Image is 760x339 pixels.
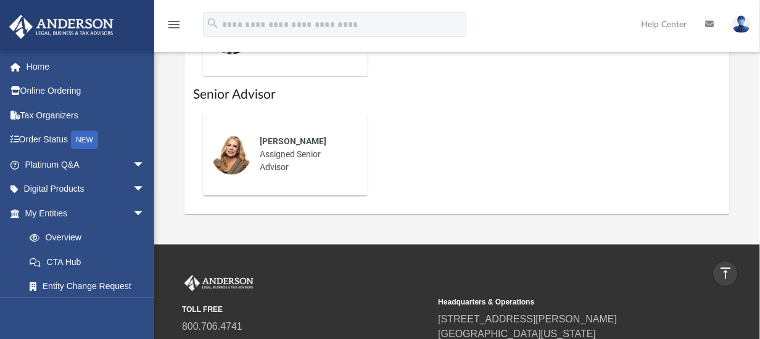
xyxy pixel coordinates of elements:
[6,15,117,39] img: Anderson Advisors Platinum Portal
[182,304,429,315] small: TOLL FREE
[732,15,751,33] img: User Pic
[133,177,157,202] span: arrow_drop_down
[133,152,157,178] span: arrow_drop_down
[718,266,733,280] i: vertical_align_top
[17,226,163,250] a: Overview
[182,275,256,291] img: Anderson Advisors Platinum Portal
[9,79,163,104] a: Online Ordering
[71,131,98,149] div: NEW
[193,86,721,104] h1: Senior Advisor
[712,261,738,287] a: vertical_align_top
[9,128,163,153] a: Order StatusNEW
[17,250,163,274] a: CTA Hub
[9,103,163,128] a: Tax Organizers
[133,201,157,226] span: arrow_drop_down
[212,135,251,174] img: thumbnail
[182,321,242,332] a: 800.706.4741
[9,54,163,79] a: Home
[251,126,359,182] div: Assigned Senior Advisor
[9,152,163,177] a: Platinum Q&Aarrow_drop_down
[438,329,596,339] a: [GEOGRAPHIC_DATA][US_STATE]
[438,314,617,324] a: [STREET_ADDRESS][PERSON_NAME]
[167,17,181,32] i: menu
[17,274,163,299] a: Entity Change Request
[9,177,163,202] a: Digital Productsarrow_drop_down
[438,296,685,308] small: Headquarters & Operations
[206,17,220,30] i: search
[260,136,326,146] span: [PERSON_NAME]
[167,23,181,32] a: menu
[9,201,163,226] a: My Entitiesarrow_drop_down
